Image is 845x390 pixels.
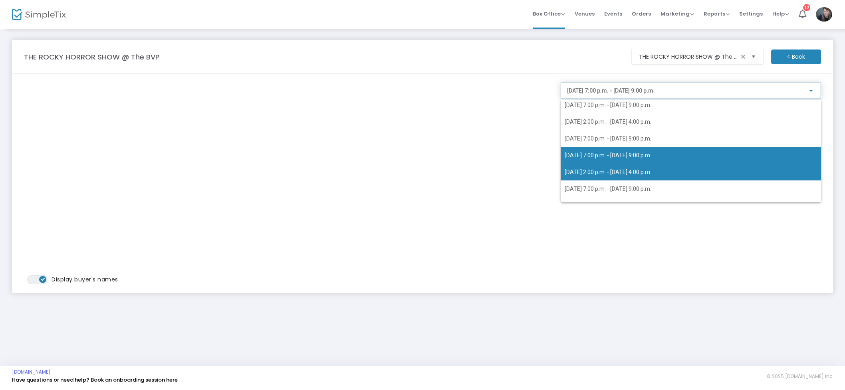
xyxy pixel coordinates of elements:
[565,119,651,125] span: [DATE] 2:00 p.m. - [DATE] 4:00 p.m.
[565,169,651,175] span: [DATE] 2:00 p.m. - [DATE] 4:00 p.m.
[565,102,651,108] span: [DATE] 7:00 p.m. - [DATE] 9:00 p.m.
[565,152,651,158] span: [DATE] 7:00 p.m. - [DATE] 9:00 p.m.
[565,186,651,192] span: [DATE] 7:00 p.m. - [DATE] 9:00 p.m.
[565,135,651,142] span: [DATE] 7:00 p.m. - [DATE] 9:00 p.m.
